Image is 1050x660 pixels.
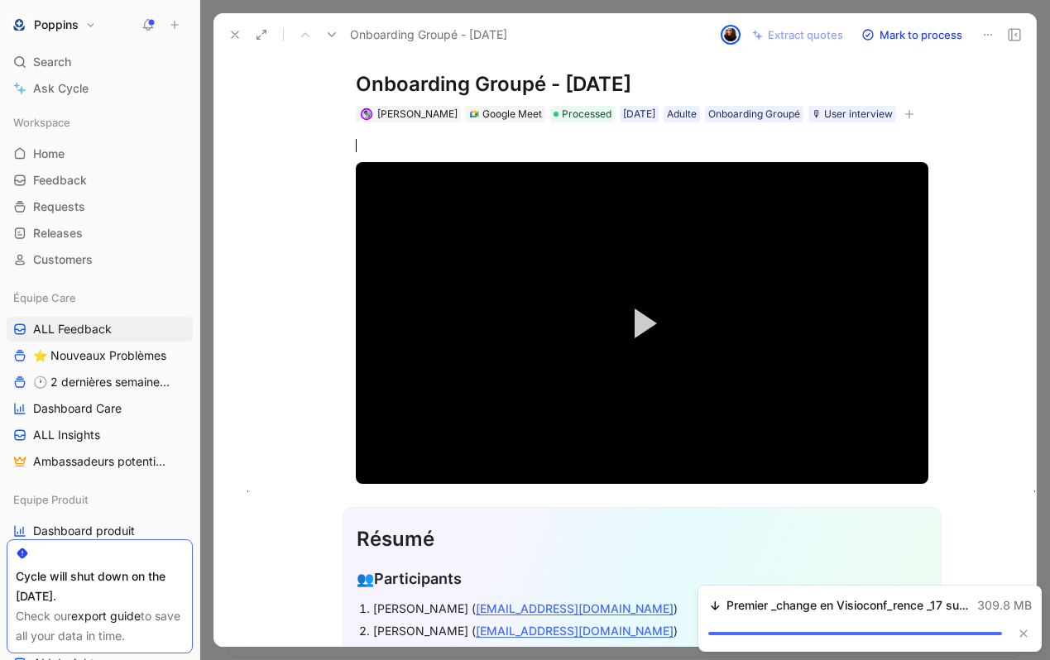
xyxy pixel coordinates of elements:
span: Dashboard produit [33,523,135,539]
a: [EMAIL_ADDRESS][DOMAIN_NAME] [476,646,674,660]
h1: Poppins [34,17,79,32]
a: Ambassadeurs potentiels [7,449,193,474]
div: [DATE] [623,106,655,122]
span: [PERSON_NAME] [377,108,458,120]
img: Poppins [11,17,27,33]
a: ALL Feedback [7,317,193,342]
a: ALL Insights [7,423,193,447]
span: Feedback [33,172,87,189]
div: Search [7,50,193,74]
span: Home [33,146,65,162]
div: Processed [550,106,615,122]
div: Équipe CareALL Feedback⭐ Nouveaux Problèmes🕐 2 dernières semaines - OccurencesDashboard CareALL I... [7,285,193,474]
span: Ask Cycle [33,79,89,98]
span: Équipe Care [13,289,76,306]
span: Workspace [13,114,70,131]
div: [PERSON_NAME] ( ) [373,600,928,617]
span: 👥 [357,571,374,587]
img: avatar [722,26,739,43]
a: Dashboard produit [7,519,193,543]
h1: Onboarding Groupé - [DATE] [356,71,928,98]
div: 🎙 User interview [812,106,893,122]
button: Extract quotes [745,23,851,46]
a: Ask Cycle [7,76,193,101]
div: Equipe Produit [7,487,193,512]
div: Cycle will shut down on the [DATE]. [16,567,184,606]
div: Video Player [356,162,928,484]
span: Requests [33,198,85,215]
button: PoppinsPoppins [7,13,100,36]
a: Feedback [7,168,193,193]
a: Requests [7,194,193,219]
span: ⭐ Nouveaux Problèmes [33,347,166,364]
span: Equipe Produit [13,491,89,508]
div: Participants [357,567,928,591]
span: 309.8 MB [977,595,1032,615]
img: avatar [362,109,371,118]
div: Équipe Care [7,285,193,310]
div: Onboarding Groupé [708,106,800,122]
a: 🕐 2 dernières semaines - Occurences [7,370,193,395]
span: Premier _change en Visioconf_rence _17 sur 40 places remplies pour les invit_s_ _ 9_25_2025.mp4 [726,595,969,615]
span: Ambassadeurs potentiels [33,453,170,470]
span: Search [33,52,71,72]
a: ⭐ Nouveaux Problèmes [7,343,193,368]
a: [EMAIL_ADDRESS][DOMAIN_NAME] [476,601,674,615]
div: [PERSON_NAME] ( ) [373,622,928,639]
a: [EMAIL_ADDRESS][DOMAIN_NAME] [476,624,674,638]
span: Processed [562,106,611,122]
a: Dashboard Care [7,396,193,421]
span: Customers [33,251,93,268]
button: Play Video [605,286,679,361]
span: Releases [33,225,83,242]
span: Dashboard Care [33,400,122,417]
span: 🕐 2 dernières semaines - Occurences [33,374,175,390]
a: export guide [71,609,141,623]
div: Google Meet [482,106,542,122]
div: Résumé [357,524,928,554]
a: Customers [7,247,193,272]
a: Home [7,141,193,166]
div: Check our to save all your data in time. [16,606,184,646]
span: Onboarding Groupé - [DATE] [350,25,507,45]
span: ALL Feedback [33,321,112,337]
div: Adulte [667,106,697,122]
span: ALL Insights [33,427,100,443]
div: Workspace [7,110,193,135]
a: Releases [7,221,193,246]
button: Mark to process [854,23,970,46]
